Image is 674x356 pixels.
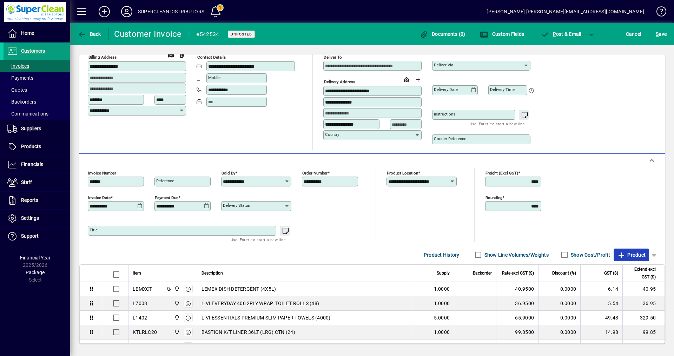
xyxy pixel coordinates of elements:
[434,112,455,117] mat-label: Instructions
[201,285,276,292] span: LEMEX DISH DETERGENT (4X5L)
[4,228,70,245] a: Support
[88,195,111,200] mat-label: Invoice date
[21,48,45,54] span: Customers
[538,311,580,325] td: 0.0000
[172,328,180,336] span: Superclean Distributors
[90,228,98,232] mat-label: Title
[7,99,36,105] span: Backorders
[172,314,180,322] span: Superclean Distributors
[4,120,70,138] a: Suppliers
[501,329,534,336] div: 99.8500
[487,6,644,17] div: [PERSON_NAME] [PERSON_NAME][EMAIL_ADDRESS][DOMAIN_NAME]
[538,325,580,339] td: 0.0000
[656,28,667,40] span: ave
[21,197,38,203] span: Reports
[88,171,116,176] mat-label: Invoice number
[172,299,180,307] span: Superclean Distributors
[4,60,70,72] a: Invoices
[155,195,178,200] mat-label: Payment due
[201,329,295,336] span: BASTION K/T LINER 36LT (LRG) CTN (24)
[21,233,39,239] span: Support
[138,6,204,17] div: SUPERCLEAN DISTRIBUTORS
[156,178,174,183] mat-label: Reference
[302,171,328,176] mat-label: Order number
[4,72,70,84] a: Payments
[434,62,453,67] mat-label: Deliver via
[201,314,331,321] span: LIVI ESSENTIALS PREMIUM SLIM PAPER TOWELS (4000)
[7,87,27,93] span: Quotes
[552,269,576,277] span: Discount (%)
[501,343,534,350] div: 21.9500
[21,144,41,149] span: Products
[622,296,665,311] td: 36.95
[21,161,43,167] span: Financials
[20,255,51,261] span: Financial Year
[418,28,467,40] button: Documents (0)
[21,215,39,221] span: Settings
[7,75,33,81] span: Payments
[21,179,32,185] span: Staff
[538,296,580,311] td: 0.0000
[76,28,103,40] button: Back
[538,339,580,354] td: 0.0000
[115,5,138,18] button: Profile
[622,339,665,354] td: 43.90
[490,87,515,92] mat-label: Delivery time
[114,28,182,40] div: Customer Invoice
[93,5,115,18] button: Add
[165,49,177,60] a: View on map
[626,28,641,40] span: Cancel
[434,87,458,92] mat-label: Delivery date
[580,339,622,354] td: 6.59
[401,74,412,85] a: View on map
[21,126,41,131] span: Suppliers
[231,32,252,37] span: Unposted
[21,30,34,36] span: Home
[172,285,180,293] span: Superclean Distributors
[4,96,70,108] a: Backorders
[437,269,450,277] span: Supply
[434,136,466,141] mat-label: Courier Reference
[473,269,492,277] span: Backorder
[434,314,450,321] span: 5.0000
[223,203,250,208] mat-label: Delivery status
[133,314,147,321] div: L1402
[580,296,622,311] td: 5.54
[541,31,581,37] span: ost & Email
[483,251,549,258] label: Show Line Volumes/Weights
[485,195,502,200] mat-label: Rounding
[421,249,462,261] button: Product History
[434,285,450,292] span: 1.0000
[133,285,152,292] div: LEMXCT
[4,25,70,42] a: Home
[485,171,518,176] mat-label: Freight (excl GST)
[434,300,450,307] span: 1.0000
[434,329,450,336] span: 1.0000
[434,343,450,350] span: 2.0000
[387,171,418,176] mat-label: Product location
[325,132,339,137] mat-label: Country
[553,31,556,37] span: P
[177,50,188,61] button: Copy to Delivery address
[604,269,618,277] span: GST ($)
[617,249,646,261] span: Product
[580,311,622,325] td: 49.43
[420,31,465,37] span: Documents (0)
[133,269,141,277] span: Item
[651,1,665,24] a: Knowledge Base
[208,75,220,80] mat-label: Mobile
[133,343,154,350] div: MFMLRG
[501,285,534,292] div: 40.9500
[324,55,342,60] mat-label: Deliver To
[480,31,524,37] span: Custom Fields
[172,343,180,350] span: Superclean Distributors
[4,174,70,191] a: Staff
[580,282,622,296] td: 6.14
[656,31,659,37] span: S
[4,156,70,173] a: Financials
[78,31,101,37] span: Back
[654,28,668,40] button: Save
[569,251,610,258] label: Show Cost/Profit
[231,236,286,244] mat-hint: Use 'Enter' to start a new line
[196,29,219,40] div: #542534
